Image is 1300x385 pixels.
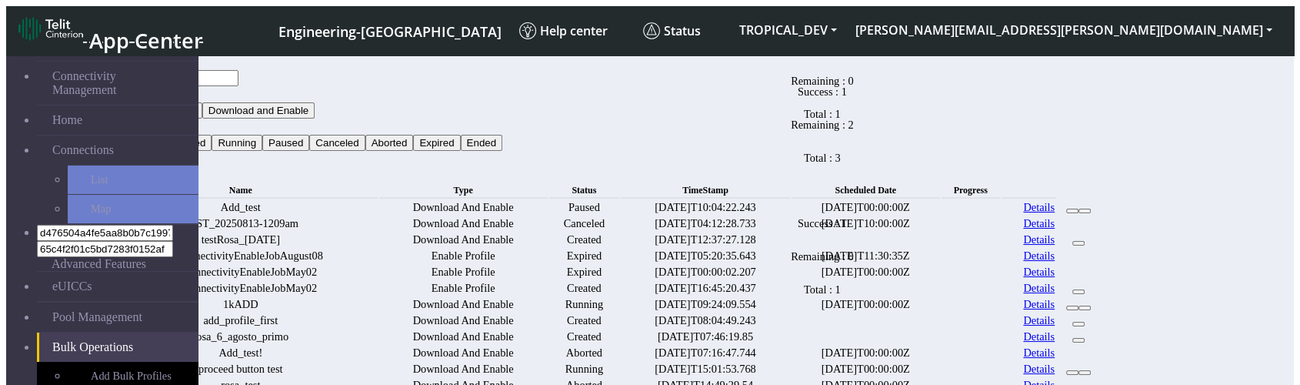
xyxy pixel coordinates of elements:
button: [PERSON_NAME][EMAIL_ADDRESS][PERSON_NAME][DOMAIN_NAME] [846,16,1282,44]
a: eUICCs [37,272,198,301]
span: Remaining : 2 [791,119,854,131]
td: [DATE]T10:04:22.243 [621,200,790,215]
td: TestConnectivityEnableJobAugust08 [104,249,378,263]
a: Your current platform instance [278,16,501,45]
a: Pool Management [37,303,198,332]
td: Download And Enable [379,330,548,344]
td: Download And Enable [379,216,548,231]
td: Download And Enable [379,346,548,360]
img: status.svg [643,22,660,39]
button: Expired [413,135,460,151]
td: Enable Profile [379,249,548,263]
td: Add_test [104,200,378,215]
td: add_profile_first [104,313,378,328]
td: [DATE]T04:12:28.733 [621,216,790,231]
img: knowledge.svg [519,22,536,39]
a: App Center [18,12,201,49]
span: Bulk Operations [52,340,133,354]
span: Status [572,185,596,196]
button: TROPICAL_DEV [730,16,846,44]
span: Connections [52,143,114,157]
td: Aborted [549,346,619,360]
td: [DATE]T00:00:02.207 [621,265,790,280]
td: Add_test! [104,346,378,360]
td: [DATE]T07:46:19.85 [621,330,790,344]
button: Running [212,135,262,151]
a: Map [68,195,198,223]
a: Details [1023,330,1055,343]
div: Bulk Operations [102,167,1102,181]
td: Expired [549,265,619,280]
a: Connections [37,136,198,165]
td: Enable Profile [379,265,548,280]
a: Details [1023,314,1055,327]
td: TEST_20250813-1209am [104,216,378,231]
td: [DATE]T00:00:00Z [792,362,940,377]
span: Scheduled Date [835,185,896,196]
button: Canceled [309,135,365,151]
td: [DATE]T08:04:49.243 [621,313,790,328]
a: Details [1023,233,1055,246]
span: Status [643,22,701,39]
td: Created [549,281,619,296]
span: Map [91,203,111,216]
td: [DATE]T00:00:00Z [792,346,940,360]
span: Total : 3 [804,152,841,164]
a: Status [637,16,730,45]
td: [DATE]T07:16:47.744 [621,346,790,360]
a: Help center [513,16,637,45]
td: TestConnectivityEnableJobMay02 [104,265,378,280]
td: [DATE]T11:30:35Z [792,249,940,263]
a: Details [1023,298,1055,311]
td: rosa_6_agosto_primo [104,330,378,344]
td: [DATE]T00:00:00Z [792,297,940,312]
td: [DATE]T16:45:20.437 [621,281,790,296]
button: Aborted [365,135,414,151]
span: Progress [953,185,987,196]
a: Details [1023,201,1055,214]
td: Paused [549,200,619,215]
td: Download And Enable [379,297,548,312]
td: [DATE]T00:00:00Z [792,265,940,280]
a: Details [1023,249,1055,263]
td: Running [549,297,619,312]
span: Advanced Features [52,257,146,271]
td: [DATE]T09:24:09.554 [621,297,790,312]
a: Details [1023,266,1055,279]
button: Paused [262,135,309,151]
span: Name [229,185,252,196]
td: Running [549,362,619,377]
td: proceed button test [104,362,378,377]
a: Details [1023,346,1055,360]
td: Download And Enable [379,362,548,377]
td: Created [549,313,619,328]
button: Download and Enable [202,102,315,119]
a: List [68,166,198,194]
span: Remaining : 0 [791,250,854,263]
span: Total : 1 [804,283,841,296]
td: Expired [549,249,619,263]
span: Success : 1 [798,85,847,98]
span: Engineering-[GEOGRAPHIC_DATA] [278,22,502,41]
td: [DATE]T00:00:00Z [792,200,940,215]
td: testRosa_[DATE] [104,233,378,247]
span: App Center [89,26,203,55]
a: Home [37,105,198,135]
td: 1kADD [104,297,378,312]
td: [DATE]T12:37:27.128 [621,233,790,247]
td: Created [549,330,619,344]
td: Download And Enable [379,200,548,215]
a: Bulk Operations [37,333,198,362]
button: Ended [461,135,503,151]
span: List [91,173,108,186]
a: Details [1023,217,1055,230]
td: Created [549,233,619,247]
td: [DATE]T15:01:53.768 [621,362,790,377]
td: Enable Profile [379,281,548,296]
a: Details [1023,282,1055,295]
td: [DATE]T10:00:00Z [792,216,940,231]
td: TestConnectivityEnableJobMay02 [104,281,378,296]
span: Help center [519,22,608,39]
td: [DATE]T05:20:35.643 [621,249,790,263]
td: Download And Enable [379,313,548,328]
